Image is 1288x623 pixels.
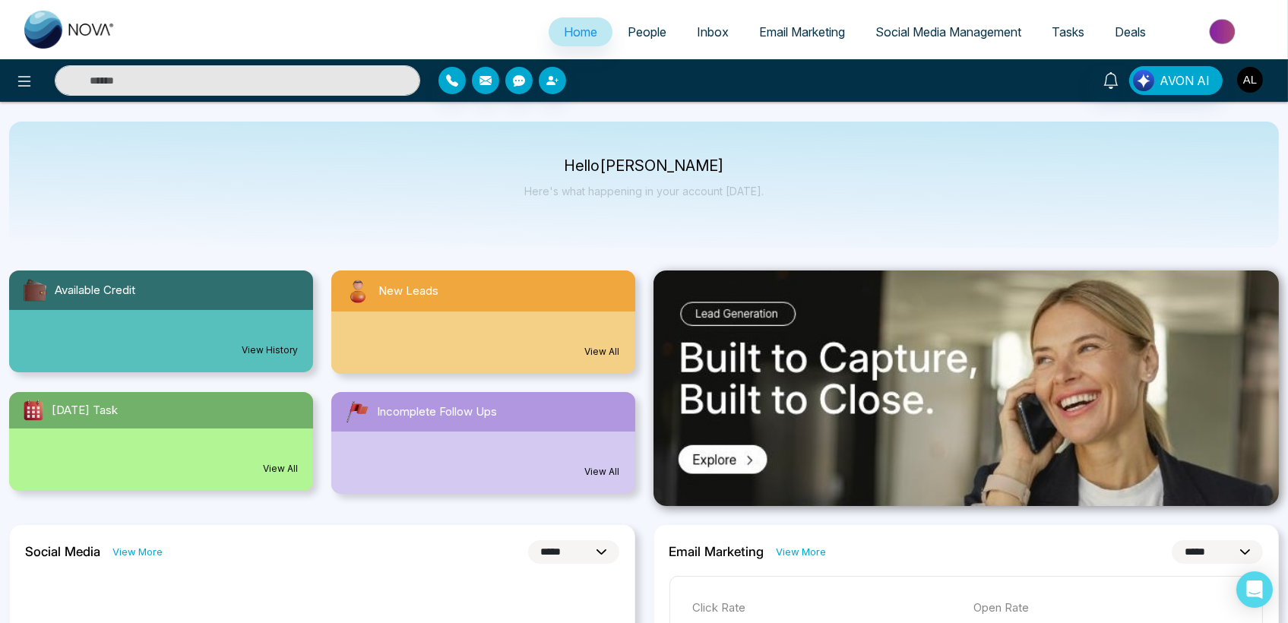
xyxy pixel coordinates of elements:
a: View History [242,343,298,357]
span: AVON AI [1160,71,1210,90]
img: todayTask.svg [21,398,46,422]
a: Tasks [1036,17,1100,46]
a: View More [777,545,827,559]
span: Tasks [1052,24,1084,40]
a: View More [112,545,163,559]
a: People [612,17,682,46]
div: Open Intercom Messenger [1236,571,1273,608]
span: Social Media Management [875,24,1021,40]
span: Incomplete Follow Ups [377,403,497,421]
p: Here's what happening in your account [DATE]. [524,185,764,198]
span: Deals [1115,24,1146,40]
a: View All [263,462,298,476]
img: User Avatar [1237,67,1263,93]
button: AVON AI [1129,66,1223,95]
a: View All [585,345,620,359]
h2: Email Marketing [669,544,764,559]
a: New LeadsView All [322,270,644,374]
h2: Social Media [25,544,100,559]
img: . [653,270,1280,506]
p: Open Rate [973,599,1239,617]
a: Social Media Management [860,17,1036,46]
img: availableCredit.svg [21,277,49,304]
a: View All [585,465,620,479]
a: Email Marketing [744,17,860,46]
span: New Leads [378,283,438,300]
img: Lead Flow [1133,70,1154,91]
img: Nova CRM Logo [24,11,116,49]
img: Market-place.gif [1169,14,1279,49]
span: People [628,24,666,40]
p: Hello [PERSON_NAME] [524,160,764,172]
span: Email Marketing [759,24,845,40]
a: Deals [1100,17,1161,46]
a: Home [549,17,612,46]
a: Incomplete Follow UpsView All [322,392,644,494]
img: newLeads.svg [343,277,372,305]
span: Available Credit [55,282,135,299]
span: Home [564,24,597,40]
span: Inbox [697,24,729,40]
span: [DATE] Task [52,402,118,419]
img: followUps.svg [343,398,371,425]
p: Click Rate [693,599,959,617]
a: Inbox [682,17,744,46]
